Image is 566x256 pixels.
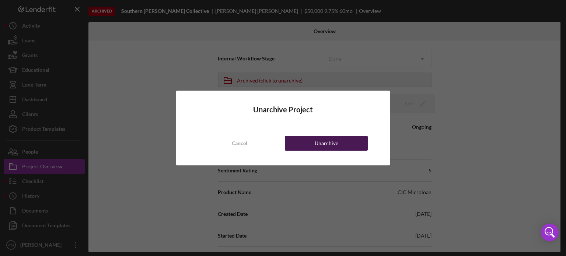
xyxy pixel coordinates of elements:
div: Open Intercom Messenger [541,224,559,241]
h4: Unarchive Project [198,105,368,114]
button: Cancel [198,136,281,151]
button: Unarchive [285,136,368,151]
div: Cancel [232,136,247,151]
div: Unarchive [315,136,338,151]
